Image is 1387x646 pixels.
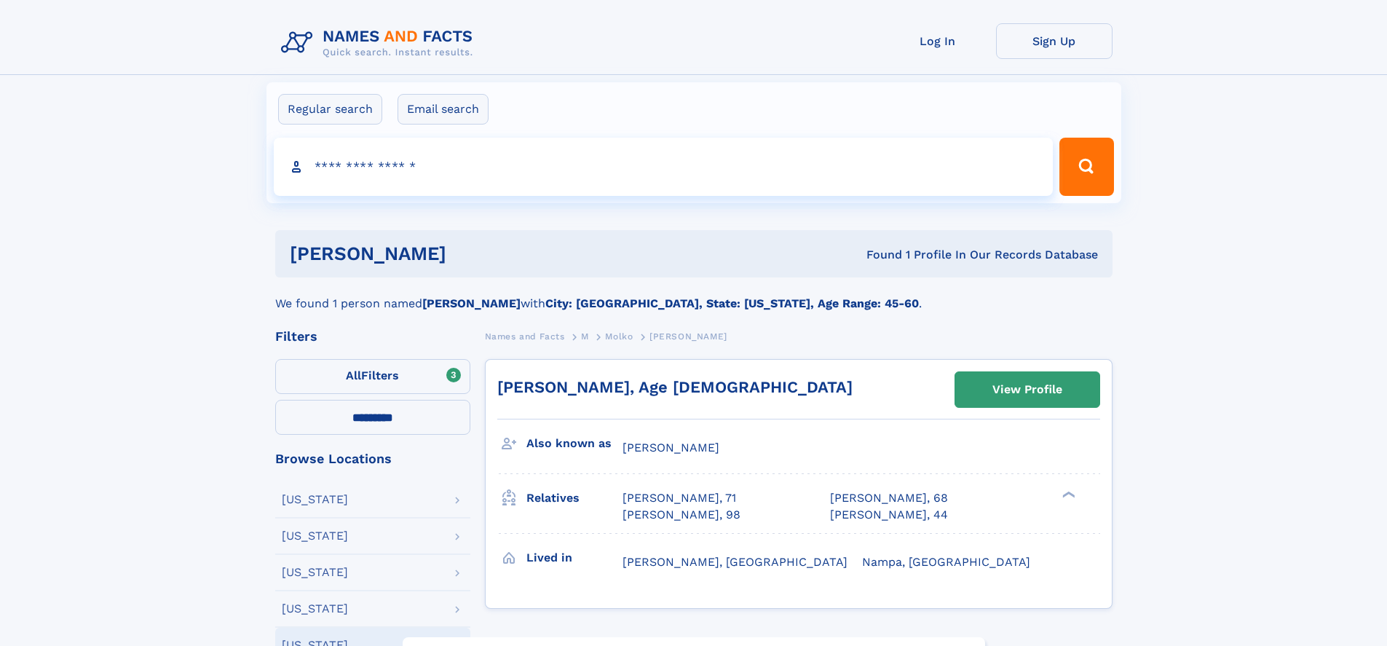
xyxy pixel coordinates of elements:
[274,138,1054,196] input: search input
[830,490,948,506] a: [PERSON_NAME], 68
[346,369,361,382] span: All
[485,327,565,345] a: Names and Facts
[862,555,1030,569] span: Nampa, [GEOGRAPHIC_DATA]
[398,94,489,125] label: Email search
[623,555,847,569] span: [PERSON_NAME], [GEOGRAPHIC_DATA]
[497,378,853,396] a: [PERSON_NAME], Age [DEMOGRAPHIC_DATA]
[282,494,348,505] div: [US_STATE]
[282,567,348,578] div: [US_STATE]
[581,327,589,345] a: M
[830,507,948,523] a: [PERSON_NAME], 44
[282,530,348,542] div: [US_STATE]
[526,486,623,511] h3: Relatives
[526,545,623,570] h3: Lived in
[275,277,1113,312] div: We found 1 person named with .
[955,372,1099,407] a: View Profile
[282,603,348,615] div: [US_STATE]
[275,330,470,343] div: Filters
[623,490,736,506] a: [PERSON_NAME], 71
[605,327,633,345] a: Molko
[623,441,719,454] span: [PERSON_NAME]
[526,431,623,456] h3: Also known as
[1059,490,1076,500] div: ❯
[880,23,996,59] a: Log In
[275,23,485,63] img: Logo Names and Facts
[275,452,470,465] div: Browse Locations
[605,331,633,342] span: Molko
[275,359,470,394] label: Filters
[581,331,589,342] span: M
[290,245,657,263] h1: [PERSON_NAME]
[992,373,1062,406] div: View Profile
[649,331,727,342] span: [PERSON_NAME]
[1059,138,1113,196] button: Search Button
[422,296,521,310] b: [PERSON_NAME]
[996,23,1113,59] a: Sign Up
[545,296,919,310] b: City: [GEOGRAPHIC_DATA], State: [US_STATE], Age Range: 45-60
[656,247,1098,263] div: Found 1 Profile In Our Records Database
[278,94,382,125] label: Regular search
[623,507,740,523] a: [PERSON_NAME], 98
